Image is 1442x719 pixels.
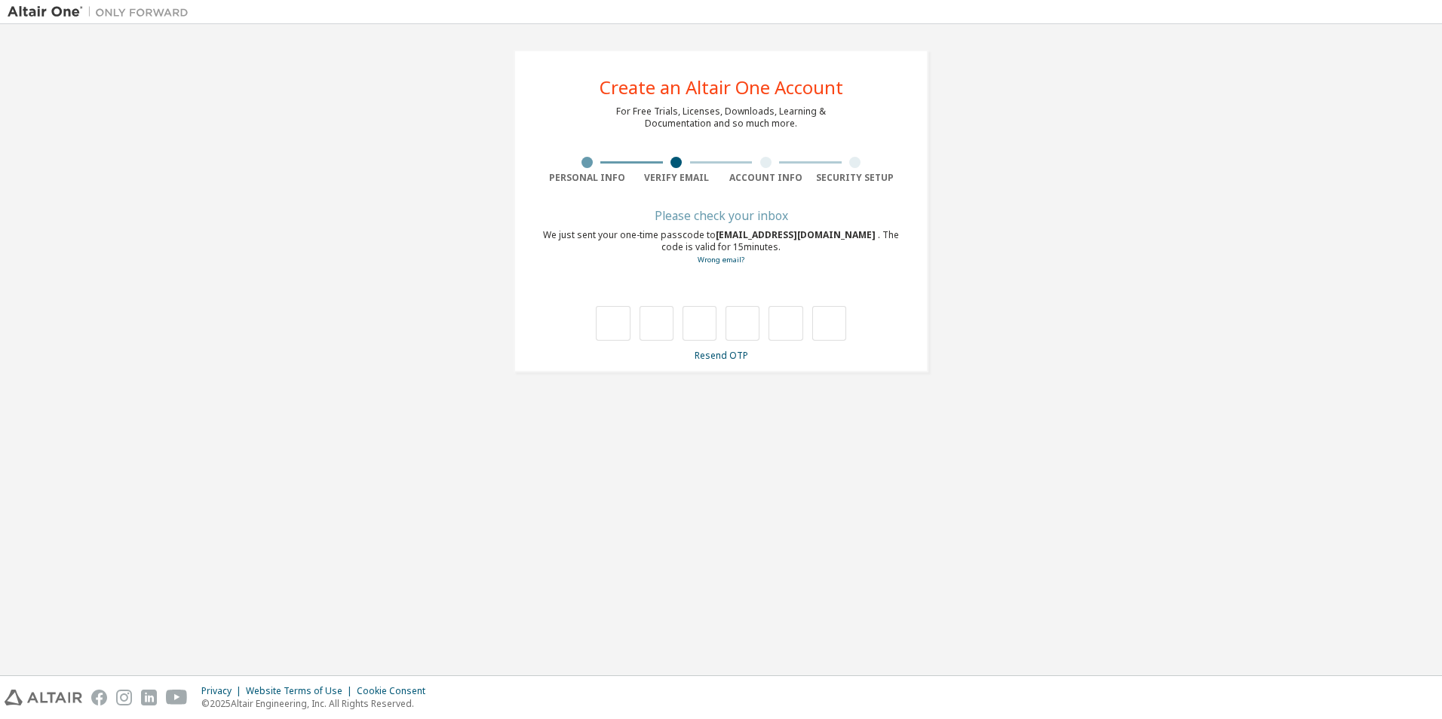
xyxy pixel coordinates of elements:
div: Create an Altair One Account [600,78,843,96]
img: linkedin.svg [141,690,157,705]
span: [EMAIL_ADDRESS][DOMAIN_NAME] [716,228,878,241]
a: Resend OTP [695,349,748,362]
img: instagram.svg [116,690,132,705]
div: Account Info [721,172,811,184]
a: Go back to the registration form [698,255,744,265]
img: youtube.svg [166,690,188,705]
div: We just sent your one-time passcode to . The code is valid for 15 minutes. [542,229,900,266]
div: Security Setup [811,172,900,184]
img: altair_logo.svg [5,690,82,705]
div: Please check your inbox [542,211,900,220]
div: For Free Trials, Licenses, Downloads, Learning & Documentation and so much more. [616,106,826,130]
div: Verify Email [632,172,722,184]
div: Cookie Consent [357,685,434,697]
img: Altair One [8,5,196,20]
div: Website Terms of Use [246,685,357,697]
img: facebook.svg [91,690,107,705]
p: © 2025 Altair Engineering, Inc. All Rights Reserved. [201,697,434,710]
div: Personal Info [542,172,632,184]
div: Privacy [201,685,246,697]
